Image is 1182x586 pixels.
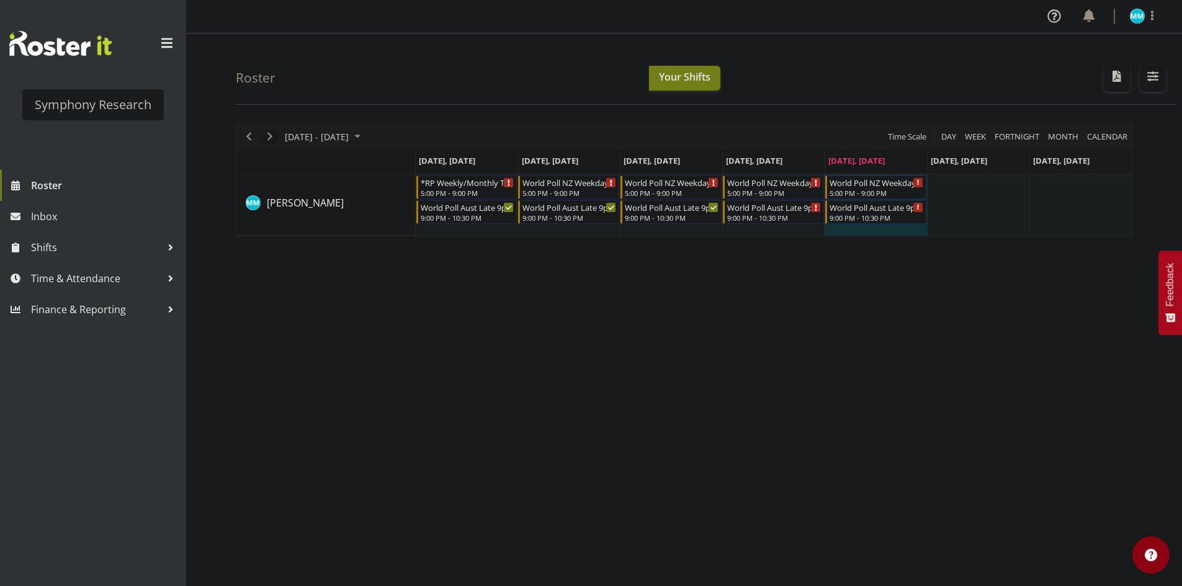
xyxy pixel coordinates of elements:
[284,129,350,144] span: [DATE] - [DATE]
[625,176,719,189] div: World Poll NZ Weekdays
[31,176,180,195] span: Roster
[940,129,957,144] span: Day
[620,200,722,224] div: Murphy Mulholland"s event - World Poll Aust Late 9p~10:30p Begin From Wednesday, September 17, 20...
[416,200,517,224] div: Murphy Mulholland"s event - World Poll Aust Late 9p~10:30p Begin From Monday, September 15, 2025 ...
[416,175,517,199] div: Murphy Mulholland"s event - *RP Weekly/Monthly Tracks Begin From Monday, September 15, 2025 at 5:...
[9,31,112,56] img: Rosterit website logo
[939,129,959,144] button: Timeline Day
[518,200,619,224] div: Murphy Mulholland"s event - World Poll Aust Late 9p~10:30p Begin From Tuesday, September 16, 2025...
[1158,251,1182,335] button: Feedback - Show survey
[830,213,923,223] div: 9:00 PM - 10:30 PM
[522,188,616,198] div: 5:00 PM - 9:00 PM
[825,175,926,199] div: Murphy Mulholland"s event - World Poll NZ Weekdays Begin From Friday, September 19, 2025 at 5:00:...
[726,155,782,166] span: [DATE], [DATE]
[35,95,151,114] div: Symphony Research
[964,129,987,144] span: Week
[963,129,988,144] button: Timeline Week
[624,155,680,166] span: [DATE], [DATE]
[241,129,257,144] button: Previous
[620,175,722,199] div: Murphy Mulholland"s event - World Poll NZ Weekdays Begin From Wednesday, September 17, 2025 at 5:...
[825,200,926,224] div: Murphy Mulholland"s event - World Poll Aust Late 9p~10:30p Begin From Friday, September 19, 2025 ...
[283,129,366,144] button: September 2025
[727,213,821,223] div: 9:00 PM - 10:30 PM
[727,176,821,189] div: World Poll NZ Weekdays
[1130,9,1145,24] img: murphy-mulholland11450.jpg
[267,196,344,210] span: [PERSON_NAME]
[522,176,616,189] div: World Poll NZ Weekdays
[1165,263,1176,306] span: Feedback
[1085,129,1130,144] button: Month
[1033,155,1090,166] span: [DATE], [DATE]
[419,155,475,166] span: [DATE], [DATE]
[830,176,923,189] div: World Poll NZ Weekdays
[625,201,719,213] div: World Poll Aust Late 9p~10:30p
[421,201,514,213] div: World Poll Aust Late 9p~10:30p
[31,207,180,226] span: Inbox
[1145,549,1157,561] img: help-xxl-2.png
[1047,129,1080,144] span: Month
[31,269,161,288] span: Time & Attendance
[416,174,1132,236] table: Timeline Week of September 19, 2025
[727,201,821,213] div: World Poll Aust Late 9p~10:30p
[1140,64,1166,92] button: Filter Shifts
[262,129,279,144] button: Next
[421,213,514,223] div: 9:00 PM - 10:30 PM
[649,66,720,91] button: Your Shifts
[238,124,259,150] div: previous period
[236,71,275,85] h4: Roster
[993,129,1041,144] span: Fortnight
[421,176,514,189] div: *RP Weekly/Monthly Tracks
[1086,129,1129,144] span: calendar
[1104,64,1130,92] button: Download a PDF of the roster according to the set date range.
[522,155,578,166] span: [DATE], [DATE]
[887,129,928,144] span: Time Scale
[723,175,824,199] div: Murphy Mulholland"s event - World Poll NZ Weekdays Begin From Thursday, September 18, 2025 at 5:0...
[518,175,619,199] div: Murphy Mulholland"s event - World Poll NZ Weekdays Begin From Tuesday, September 16, 2025 at 5:00...
[236,123,1132,236] div: Timeline Week of September 19, 2025
[267,195,344,210] a: [PERSON_NAME]
[625,188,719,198] div: 5:00 PM - 9:00 PM
[993,129,1042,144] button: Fortnight
[830,188,923,198] div: 5:00 PM - 9:00 PM
[522,213,616,223] div: 9:00 PM - 10:30 PM
[886,129,929,144] button: Time Scale
[625,213,719,223] div: 9:00 PM - 10:30 PM
[727,188,821,198] div: 5:00 PM - 9:00 PM
[280,124,368,150] div: September 15 - 21, 2025
[723,200,824,224] div: Murphy Mulholland"s event - World Poll Aust Late 9p~10:30p Begin From Thursday, September 18, 202...
[236,174,416,236] td: Murphy Mulholland resource
[828,155,885,166] span: [DATE], [DATE]
[31,300,161,319] span: Finance & Reporting
[830,201,923,213] div: World Poll Aust Late 9p~10:30p
[259,124,280,150] div: next period
[522,201,616,213] div: World Poll Aust Late 9p~10:30p
[931,155,987,166] span: [DATE], [DATE]
[31,238,161,257] span: Shifts
[421,188,514,198] div: 5:00 PM - 9:00 PM
[659,70,710,84] span: Your Shifts
[1046,129,1081,144] button: Timeline Month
